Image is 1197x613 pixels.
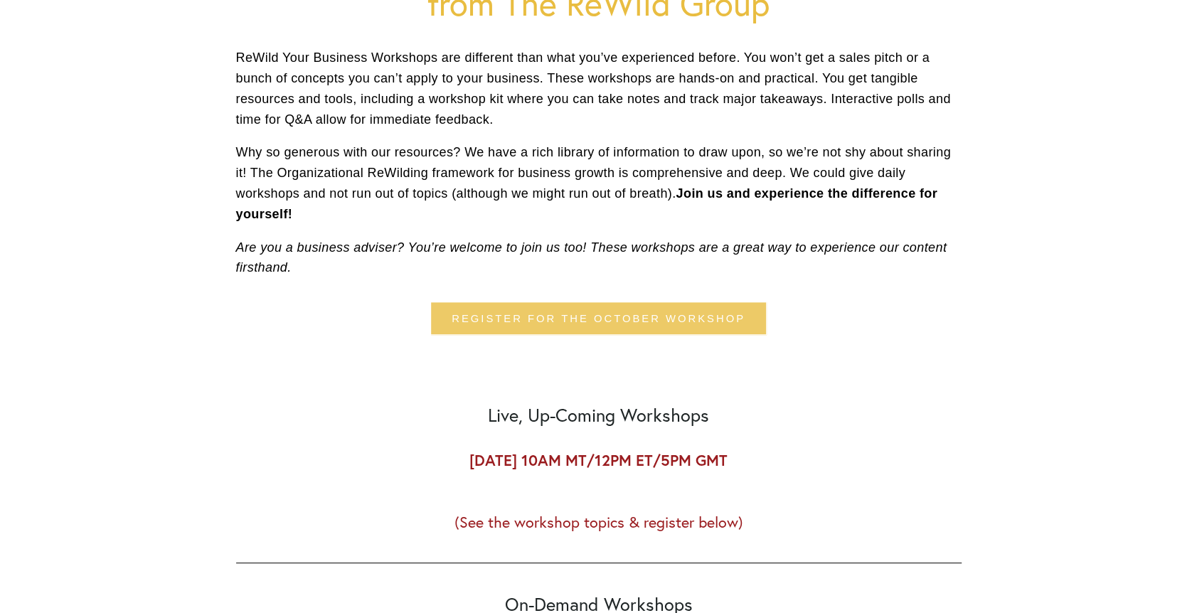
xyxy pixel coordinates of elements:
[469,450,728,470] strong: [DATE] 10AM MT/12PM ET/5PM GMT
[236,48,962,129] p: ReWild Your Business Workshops are different than what you’ve experienced before. You won’t get a...
[236,186,942,221] strong: Join us and experience the difference for yourself!
[431,302,765,334] a: Register for the October Workshop
[236,496,962,532] h3: (See the workshop topics & register below)
[236,142,962,224] p: Why so generous with our resources? We have a rich library of information to draw upon, so we’re ...
[236,405,962,426] h2: Live, Up-Coming Workshops
[469,451,728,469] a: [DATE] 10AM MT/12PM ET/5PM GMT
[236,240,951,275] em: Are you a business adviser? You’re welcome to join us too! These workshops are a great way to exp...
